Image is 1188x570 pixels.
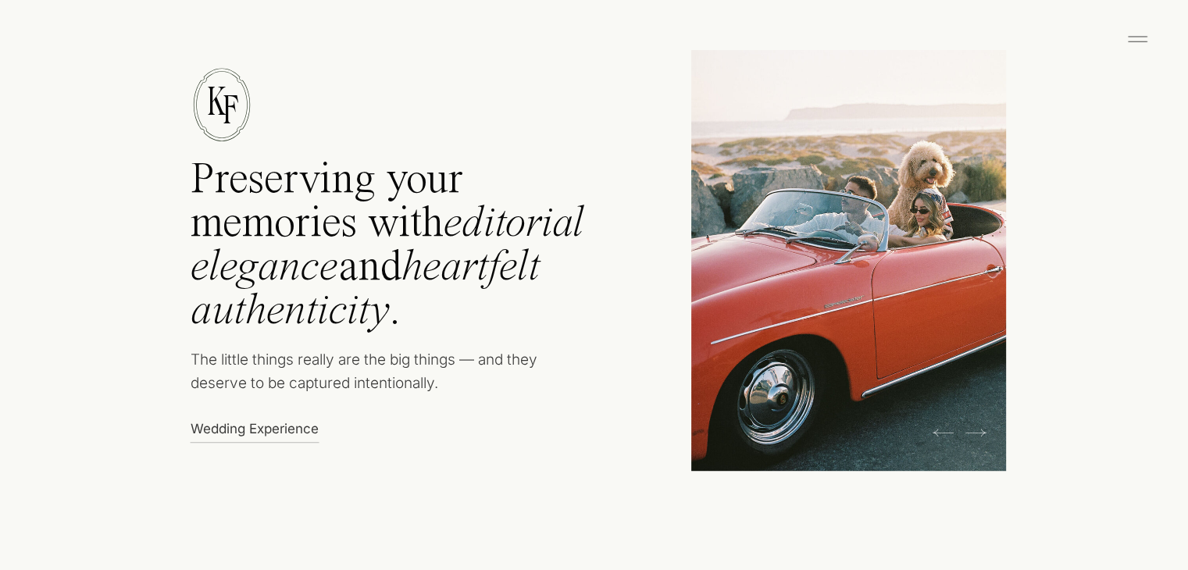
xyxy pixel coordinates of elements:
i: heartfelt authenticity [191,246,540,333]
a: K [195,81,238,121]
h2: Preserving your memories with and . [191,159,628,344]
a: F [209,90,252,130]
i: editorial elegance [191,202,584,290]
a: Wedding Experience [191,419,327,436]
p: The little things really are the big things — and they deserve to be captured intentionally. [191,348,566,404]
